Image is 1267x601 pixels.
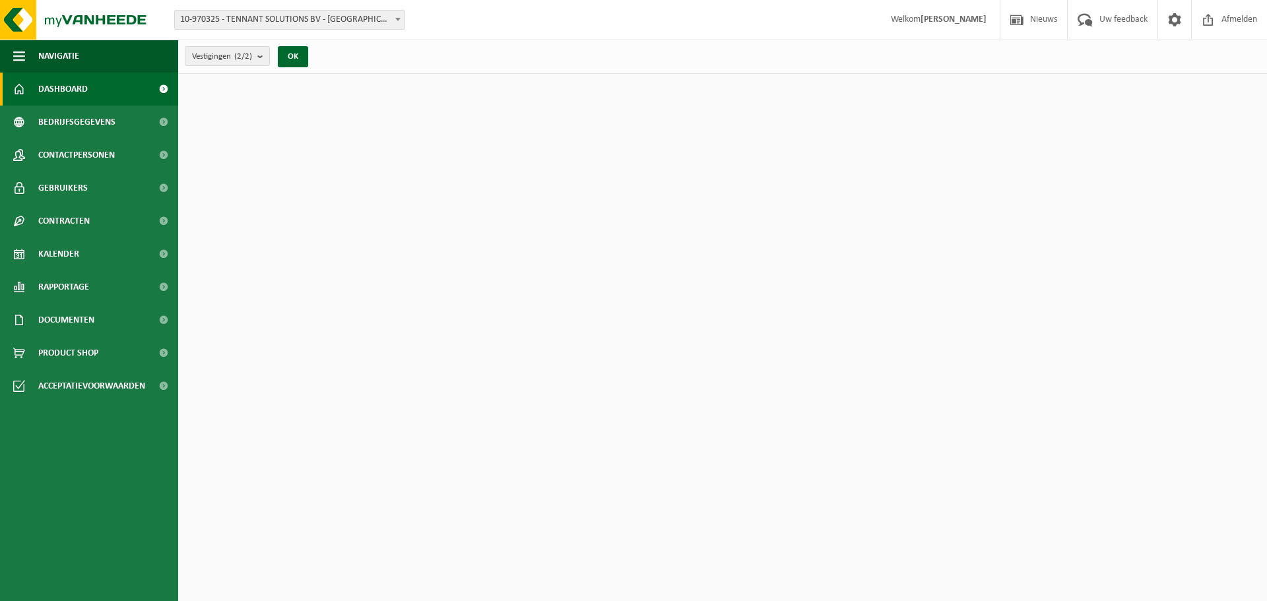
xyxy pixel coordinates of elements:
button: OK [278,46,308,67]
span: Bedrijfsgegevens [38,106,115,139]
span: Navigatie [38,40,79,73]
button: Vestigingen(2/2) [185,46,270,66]
strong: [PERSON_NAME] [921,15,987,24]
span: Rapportage [38,270,89,303]
count: (2/2) [234,52,252,61]
span: Vestigingen [192,47,252,67]
span: Kalender [38,237,79,270]
span: Contactpersonen [38,139,115,172]
span: Gebruikers [38,172,88,205]
span: Documenten [38,303,94,336]
span: Acceptatievoorwaarden [38,369,145,402]
span: Contracten [38,205,90,237]
span: Dashboard [38,73,88,106]
span: Product Shop [38,336,98,369]
span: 10-970325 - TENNANT SOLUTIONS BV - MECHELEN [175,11,405,29]
span: 10-970325 - TENNANT SOLUTIONS BV - MECHELEN [174,10,405,30]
